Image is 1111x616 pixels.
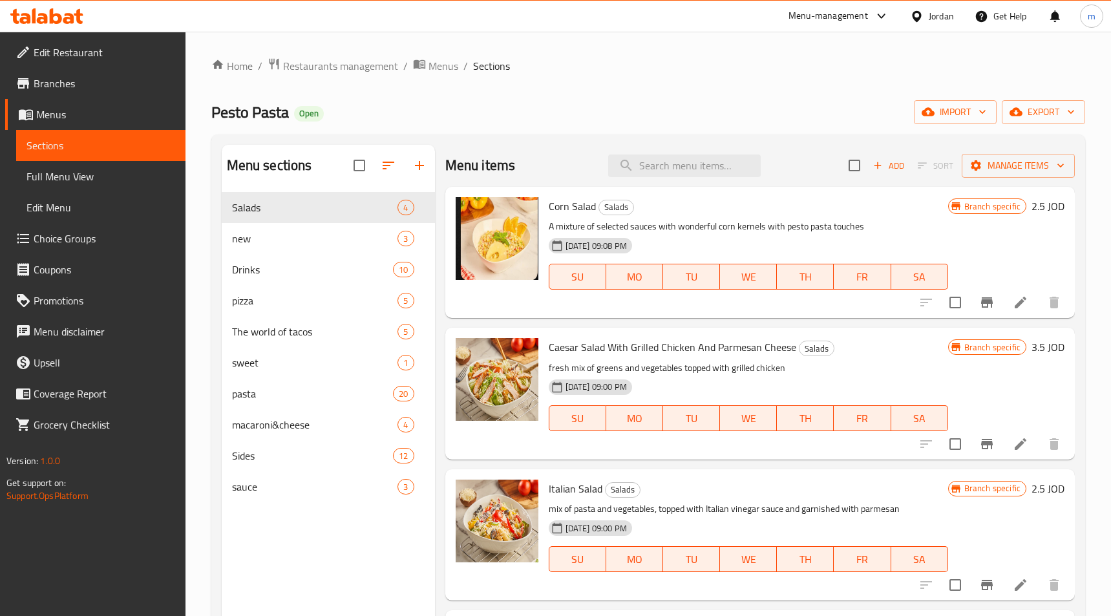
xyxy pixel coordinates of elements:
[555,409,601,428] span: SU
[456,480,538,562] img: Italian Salad
[26,169,175,184] span: Full Menu View
[549,264,606,290] button: SU
[211,98,289,127] span: Pesto Pasta
[397,231,414,246] div: items
[834,405,891,431] button: FR
[211,58,253,74] a: Home
[232,293,398,308] span: pizza
[868,156,909,176] span: Add item
[429,58,458,74] span: Menus
[393,386,414,401] div: items
[16,192,185,223] a: Edit Menu
[398,481,413,493] span: 3
[283,58,398,74] span: Restaurants management
[560,522,632,535] span: [DATE] 09:00 PM
[891,264,948,290] button: SA
[40,452,60,469] span: 1.0.0
[599,200,633,215] span: Salads
[34,324,175,339] span: Menu disclaimer
[232,355,398,370] span: sweet
[598,200,634,215] div: Salads
[232,386,394,401] div: pasta
[782,550,829,569] span: TH
[294,106,324,122] div: Open
[896,268,943,286] span: SA
[232,417,398,432] span: macaroni&cheese
[222,378,435,409] div: pasta20
[962,154,1075,178] button: Manage items
[394,264,413,276] span: 10
[5,37,185,68] a: Edit Restaurant
[668,268,715,286] span: TU
[445,156,516,175] h2: Menu items
[16,130,185,161] a: Sections
[668,550,715,569] span: TU
[555,550,601,569] span: SU
[1013,436,1028,452] a: Edit menu item
[232,479,398,494] span: sauce
[232,231,398,246] span: new
[34,293,175,308] span: Promotions
[222,192,435,223] div: Salads4
[222,440,435,471] div: Sides12
[16,161,185,192] a: Full Menu View
[839,550,885,569] span: FR
[549,546,606,572] button: SU
[268,58,398,74] a: Restaurants management
[1039,429,1070,460] button: delete
[605,482,640,498] div: Salads
[5,285,185,316] a: Promotions
[232,200,398,215] span: Salads
[34,386,175,401] span: Coverage Report
[788,8,868,24] div: Menu-management
[222,316,435,347] div: The world of tacos5
[232,324,398,339] span: The world of tacos
[346,152,373,179] span: Select all sections
[222,347,435,378] div: sweet1
[959,341,1026,354] span: Branch specific
[606,405,663,431] button: MO
[398,326,413,338] span: 5
[1032,197,1064,215] h6: 2.5 JOD
[5,254,185,285] a: Coupons
[6,487,89,504] a: Support.OpsPlatform
[971,429,1002,460] button: Branch-specific-item
[398,202,413,214] span: 4
[473,58,510,74] span: Sections
[393,448,414,463] div: items
[5,347,185,378] a: Upsell
[725,409,772,428] span: WE
[891,546,948,572] button: SA
[663,405,720,431] button: TU
[222,254,435,285] div: Drinks10
[972,158,1064,174] span: Manage items
[611,409,658,428] span: MO
[841,152,868,179] span: Select section
[397,355,414,370] div: items
[942,430,969,458] span: Select to update
[5,223,185,254] a: Choice Groups
[6,474,66,491] span: Get support on:
[1012,104,1075,120] span: export
[549,337,796,357] span: Caesar Salad With Grilled Chicken And Parmesan Cheese
[6,452,38,469] span: Version:
[397,479,414,494] div: items
[404,150,435,181] button: Add section
[549,196,596,216] span: Corn Salad
[668,409,715,428] span: TU
[222,409,435,440] div: macaroni&cheese4
[232,448,394,463] span: Sides
[782,409,829,428] span: TH
[663,546,720,572] button: TU
[394,388,413,400] span: 20
[211,58,1085,74] nav: breadcrumb
[891,405,948,431] button: SA
[799,341,834,356] div: Salads
[549,360,948,376] p: fresh mix of greens and vegetables topped with grilled chicken
[5,378,185,409] a: Coverage Report
[839,409,885,428] span: FR
[394,450,413,462] span: 12
[725,268,772,286] span: WE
